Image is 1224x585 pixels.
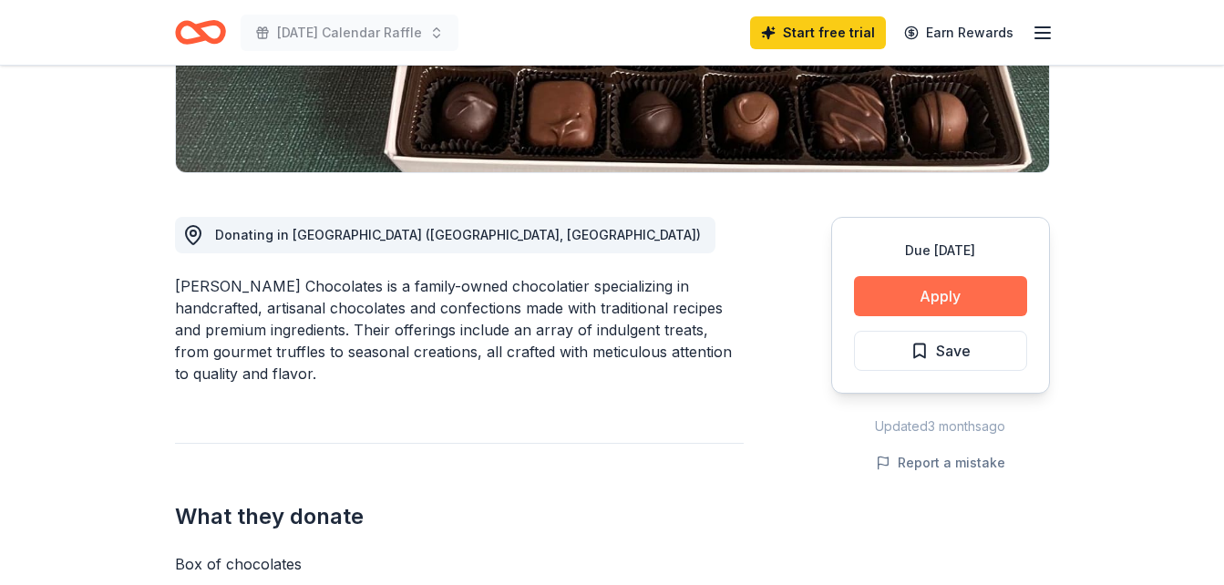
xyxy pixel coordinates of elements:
div: Updated 3 months ago [831,416,1050,437]
div: [PERSON_NAME] Chocolates is a family-owned chocolatier specializing in handcrafted, artisanal cho... [175,275,744,385]
span: Save [936,339,971,363]
button: [DATE] Calendar Raffle [241,15,458,51]
a: Earn Rewards [893,16,1024,49]
button: Save [854,331,1027,371]
a: Start free trial [750,16,886,49]
h2: What they donate [175,502,744,531]
a: Home [175,11,226,54]
div: Box of chocolates [175,553,744,575]
div: Due [DATE] [854,240,1027,262]
button: Report a mistake [876,452,1005,474]
span: Donating in [GEOGRAPHIC_DATA] ([GEOGRAPHIC_DATA], [GEOGRAPHIC_DATA]) [215,227,701,242]
button: Apply [854,276,1027,316]
span: [DATE] Calendar Raffle [277,22,422,44]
